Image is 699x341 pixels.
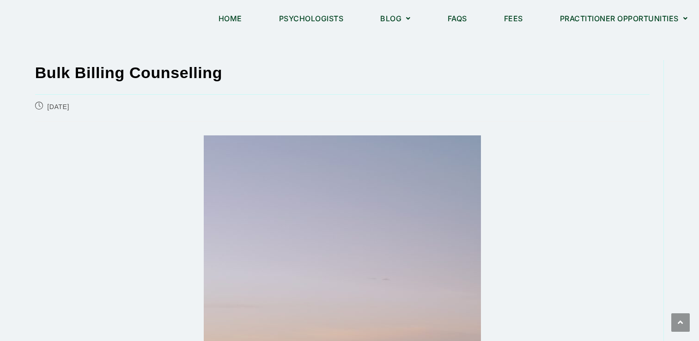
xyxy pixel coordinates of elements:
a: Home [207,8,254,29]
a: Fees [492,8,535,29]
li: [DATE] [35,102,69,114]
h2: Bulk Billing Counselling [35,60,650,95]
a: FAQs [436,8,479,29]
a: Blog [369,8,422,29]
a: Scroll to the top of the page [671,313,690,332]
a: Psychologists [267,8,355,29]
